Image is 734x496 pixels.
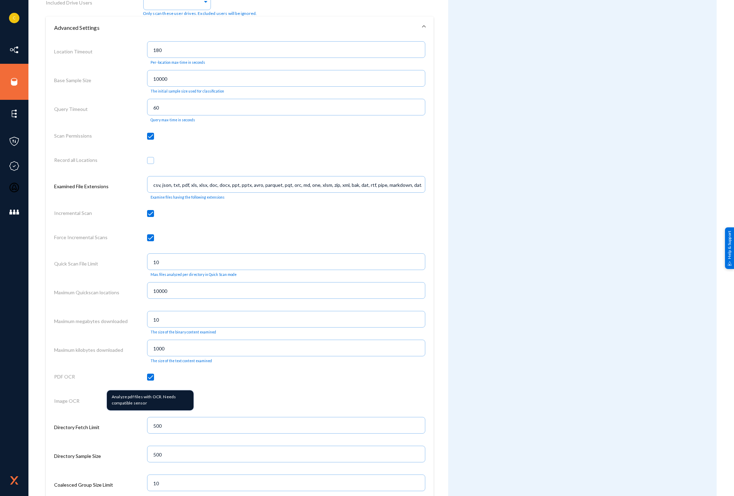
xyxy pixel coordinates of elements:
[54,181,109,192] label: Examined File Extensions
[153,182,422,188] input: csv,json,txt,pdf,xls,xlsx,doc,docx,ppt,pptx,avro,parquet,pqt,orc
[153,346,422,352] input: 100
[153,317,422,323] input: 10
[46,17,434,39] mat-expansion-panel-header: Advanced Settings
[9,136,19,147] img: icon-policies.svg
[153,423,422,429] input: 500
[9,182,19,193] img: icon-oauth.svg
[727,261,732,266] img: help_support.svg
[153,76,422,82] input: 1000
[151,359,212,363] mat-hint: The size of the text content examined
[54,259,98,269] label: Quick Scan File Limit
[151,89,224,94] mat-hint: The initial sample size used for classification
[9,108,19,119] img: icon-elements.svg
[153,480,422,487] input: 10
[54,345,123,355] label: Maximum kilobytes downloaded
[153,105,422,111] input: 20
[151,118,195,122] mat-hint: Query max-time in seconds
[153,47,422,53] input: 300
[9,207,19,217] img: icon-members.svg
[54,155,97,165] label: Record all Locations
[725,227,734,269] div: Help & Support
[153,452,422,458] input: 50000
[54,232,108,243] label: Force Incremental Scans
[54,46,93,57] label: Location Timeout
[54,208,92,218] label: Incremental Scan
[9,161,19,171] img: icon-compliance.svg
[151,330,216,334] mat-hint: The size of the binary content examined
[9,45,19,55] img: icon-inventory.svg
[9,13,19,23] img: 1687c577c4dc085bd5ba4471514e2ea1
[107,390,194,410] div: Analyze pdf files with OCR. Needs compatible sensor
[54,75,91,86] label: Base Sample Size
[54,372,75,382] label: PDF OCR
[9,77,19,87] img: icon-sources.svg
[54,480,113,490] label: Coalesced Group Size Limit
[54,131,92,141] label: Scan Permissions
[151,195,224,200] mat-hint: Examine files having the following extensions
[54,422,100,433] label: Directory Fetch Limit
[143,10,257,17] span: Only scan these user drives. Excluded users will be ignored.
[151,60,205,65] mat-hint: Per-location max-time in seconds
[54,451,101,461] label: Directory Sample Size
[54,396,79,406] label: Image OCR
[54,316,128,327] label: Maximum megabytes downloaded
[54,104,88,114] label: Query Timeout
[153,259,422,266] input: 10
[151,272,237,277] mat-hint: Max. files analyzed per directory in Quick Scan mode
[153,288,422,294] input: 10000
[54,24,417,32] mat-panel-title: Advanced Settings
[54,287,119,298] label: Maximum Quickscan locations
